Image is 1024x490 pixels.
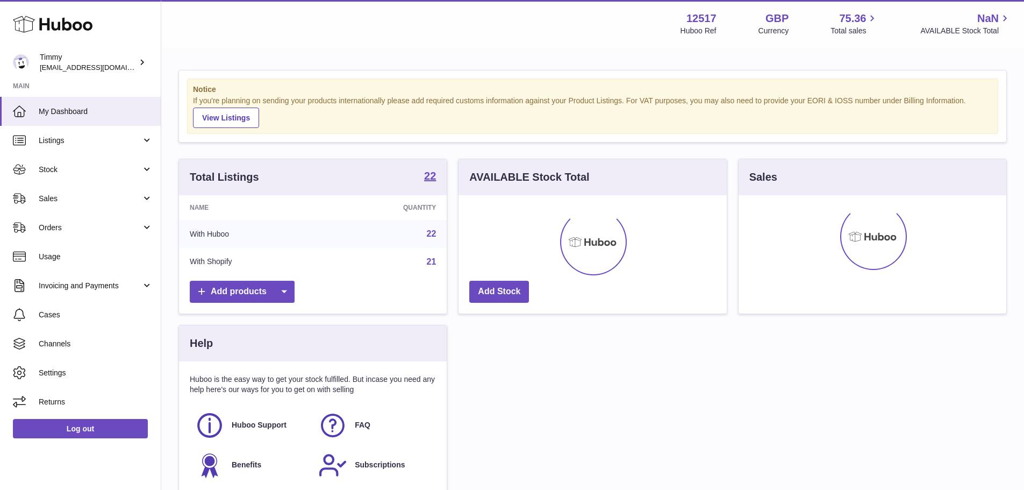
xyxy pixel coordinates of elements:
p: Huboo is the easy way to get your stock fulfilled. But incase you need any help here's our ways f... [190,374,436,395]
span: Usage [39,252,153,262]
div: If you're planning on sending your products internationally please add required customs informati... [193,96,992,128]
strong: GBP [765,11,789,26]
h3: AVAILABLE Stock Total [469,170,589,184]
a: 22 [427,229,436,238]
span: NaN [977,11,999,26]
h3: Sales [749,170,777,184]
span: Subscriptions [355,460,405,470]
span: Invoicing and Payments [39,281,141,291]
h3: Help [190,336,213,351]
span: Huboo Support [232,420,287,430]
span: Channels [39,339,153,349]
span: Listings [39,136,141,146]
span: Cases [39,310,153,320]
span: [EMAIL_ADDRESS][DOMAIN_NAME] [40,63,158,72]
th: Quantity [324,195,447,220]
a: Benefits [195,451,307,480]
a: Add Stock [469,281,529,303]
div: Timmy [40,52,137,73]
span: Stock [39,165,141,175]
span: Benefits [232,460,261,470]
a: Subscriptions [318,451,431,480]
span: Sales [39,194,141,204]
span: Total sales [830,26,878,36]
strong: 22 [424,171,436,181]
a: 21 [427,257,436,266]
span: Returns [39,397,153,407]
div: Currency [758,26,789,36]
div: Huboo Ref [681,26,717,36]
span: Orders [39,223,141,233]
a: NaN AVAILABLE Stock Total [920,11,1011,36]
td: With Shopify [179,248,324,276]
span: My Dashboard [39,106,153,117]
a: View Listings [193,108,259,128]
span: Settings [39,368,153,378]
span: AVAILABLE Stock Total [920,26,1011,36]
td: With Huboo [179,220,324,248]
a: Add products [190,281,295,303]
img: internalAdmin-12517@internal.huboo.com [13,54,29,70]
a: Log out [13,419,148,438]
span: FAQ [355,420,370,430]
a: 75.36 Total sales [830,11,878,36]
th: Name [179,195,324,220]
strong: 12517 [686,11,717,26]
a: 22 [424,171,436,183]
h3: Total Listings [190,170,259,184]
a: FAQ [318,411,431,440]
a: Huboo Support [195,411,307,440]
span: 75.36 [839,11,866,26]
strong: Notice [193,84,992,95]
